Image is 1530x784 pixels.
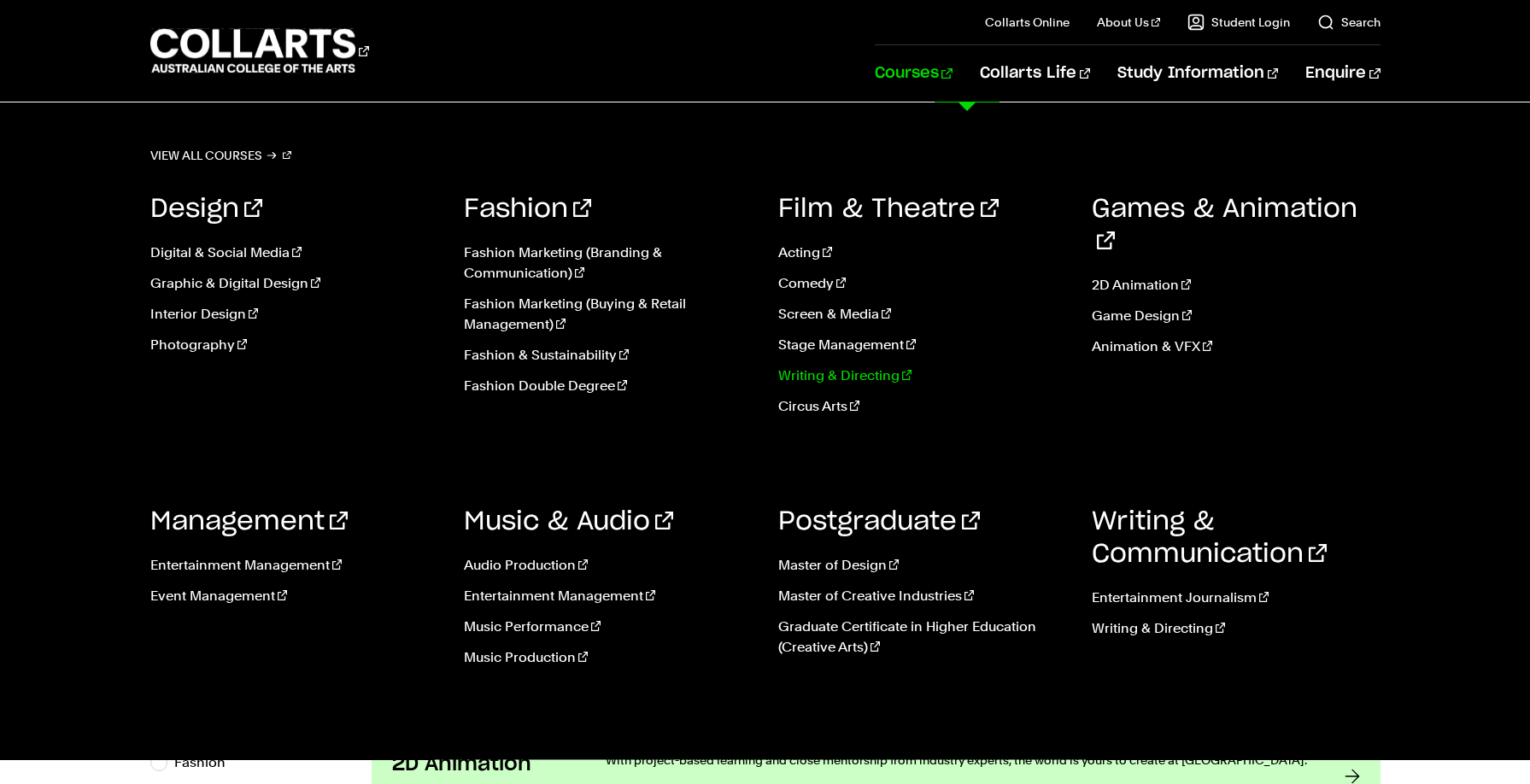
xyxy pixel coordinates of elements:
[1092,336,1381,357] a: Animation & VFX
[778,509,980,535] a: Postgraduate
[778,273,1067,294] a: Comedy
[150,509,348,535] a: Management
[150,243,439,263] a: Digital & Social Media
[174,751,239,775] label: Fashion
[150,586,439,606] a: Event Management
[778,617,1067,658] a: Graduate Certificate in Higher Education (Creative Arts)
[464,509,673,535] a: Music & Audio
[875,45,953,102] a: Courses
[980,45,1090,102] a: Collarts Life
[150,26,369,75] div: Go to homepage
[464,294,753,335] a: Fashion Marketing (Buying & Retail Management)
[150,143,292,167] a: View all courses
[150,273,439,294] a: Graphic & Digital Design
[150,335,439,355] a: Photography
[150,196,262,222] a: Design
[464,345,753,366] a: Fashion & Sustainability
[150,555,439,576] a: Entertainment Management
[464,617,753,637] a: Music Performance
[778,396,1067,417] a: Circus Arts
[464,243,753,284] a: Fashion Marketing (Branding & Communication)
[985,14,1070,31] a: Collarts Online
[1092,306,1381,326] a: Game Design
[778,335,1067,355] a: Stage Management
[392,752,572,777] h3: 2D Animation
[464,647,753,668] a: Music Production
[778,586,1067,606] a: Master of Creative Industries
[778,304,1067,325] a: Screen & Media
[1097,14,1160,31] a: About Us
[1317,14,1381,31] a: Search
[464,376,753,396] a: Fashion Double Degree
[1092,509,1327,567] a: Writing & Communication
[1092,618,1381,639] a: Writing & Directing
[1092,196,1357,255] a: Games & Animation
[1187,14,1290,31] a: Student Login
[778,555,1067,576] a: Master of Design
[464,555,753,576] a: Audio Production
[606,752,1310,769] p: With project-based learning and close mentorship from industry experts, the world is yours to cre...
[1092,275,1381,295] a: 2D Animation
[1305,45,1380,102] a: Enquire
[1117,45,1278,102] a: Study Information
[150,304,439,325] a: Interior Design
[1092,588,1381,608] a: Entertainment Journalism
[464,586,753,606] a: Entertainment Management
[778,196,999,222] a: Film & Theatre
[778,243,1067,263] a: Acting
[778,366,1067,386] a: Writing & Directing
[464,196,591,222] a: Fashion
